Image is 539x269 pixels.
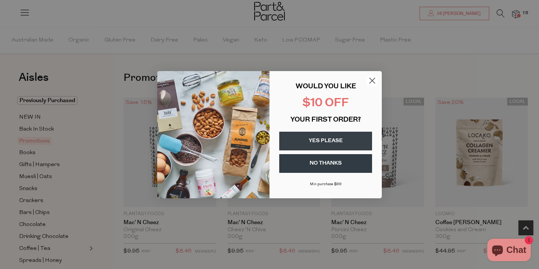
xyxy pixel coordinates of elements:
inbox-online-store-chat: Shopify online store chat [485,239,533,263]
span: Min purchase $99 [310,182,342,186]
button: Close dialog [366,74,379,87]
span: WOULD YOU LIKE [296,83,356,90]
button: NO THANKS [279,154,372,173]
span: $10 OFF [302,98,349,109]
button: YES PLEASE [279,132,372,150]
span: YOUR FIRST ORDER? [290,117,361,123]
img: 43fba0fb-7538-40bc-babb-ffb1a4d097bc.jpeg [157,71,269,198]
